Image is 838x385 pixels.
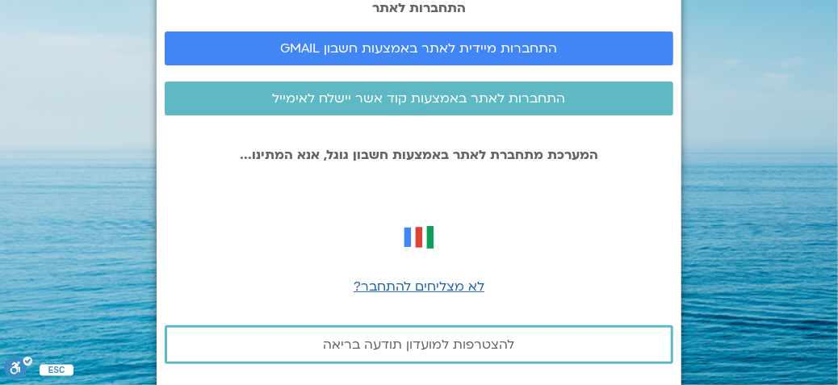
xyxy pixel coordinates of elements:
a: לא מצליחים להתחבר? [354,278,484,295]
span: להצטרפות למועדון תודעה בריאה [324,337,515,352]
h2: התחברות לאתר [165,1,673,15]
a: להצטרפות למועדון תודעה בריאה [165,325,673,364]
a: התחברות לאתר באמצעות קוד אשר יישלח לאימייל [165,82,673,115]
a: התחברות מיידית לאתר באמצעות חשבון GMAIL [165,31,673,65]
p: המערכת מתחברת לאתר באמצעות חשבון גוגל, אנא המתינו... [165,148,673,162]
span: התחברות מיידית לאתר באמצעות חשבון GMAIL [281,41,558,56]
span: התחברות לאתר באמצעות קוד אשר יישלח לאימייל [273,91,566,106]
